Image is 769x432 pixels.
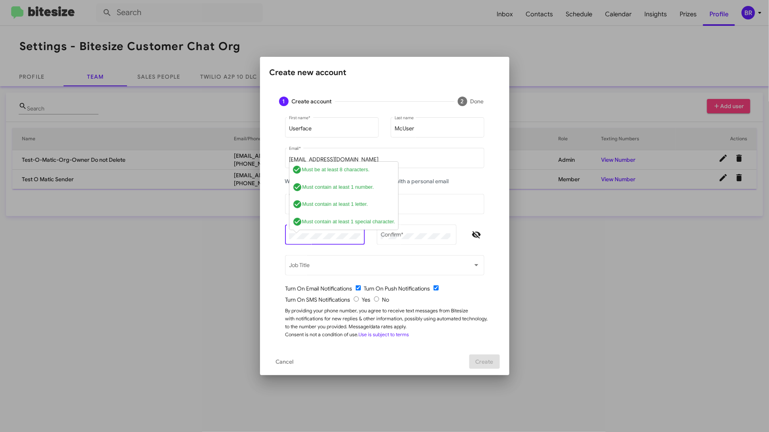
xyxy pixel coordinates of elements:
[382,296,389,303] span: No
[285,296,351,303] span: Turn On SMS Notifications
[294,165,393,174] label: Must be at least 8 characters.
[285,178,449,185] span: Work email only - you can't log into Bitesize with a personal email
[293,182,302,192] i: check_circle
[270,66,500,79] div: Create new account
[289,126,374,132] input: Example: John
[395,126,480,132] input: Example: Wick
[342,202,480,209] input: 23456789
[270,355,300,369] button: Cancel
[294,182,393,192] label: Must contain at least 1 number.
[359,331,409,338] a: Use is subject to terms
[294,200,393,209] label: Must contain at least 1 letter.
[285,285,353,292] span: Turn On Email Notifications
[468,227,484,243] button: Hide password
[362,296,371,303] span: Yes
[276,355,294,369] span: Cancel
[292,165,302,174] i: check_circle
[293,200,302,209] i: check_circle
[294,217,393,227] label: Must contain at least 1 special character.
[364,285,430,292] span: Turn On Push Notifications
[469,355,500,369] button: Create
[285,307,490,339] div: By providing your phone number, you agree to receive text messages from Bitesize with notificatio...
[476,355,493,369] span: Create
[289,157,480,163] input: example@mail.com
[293,217,302,227] i: check_circle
